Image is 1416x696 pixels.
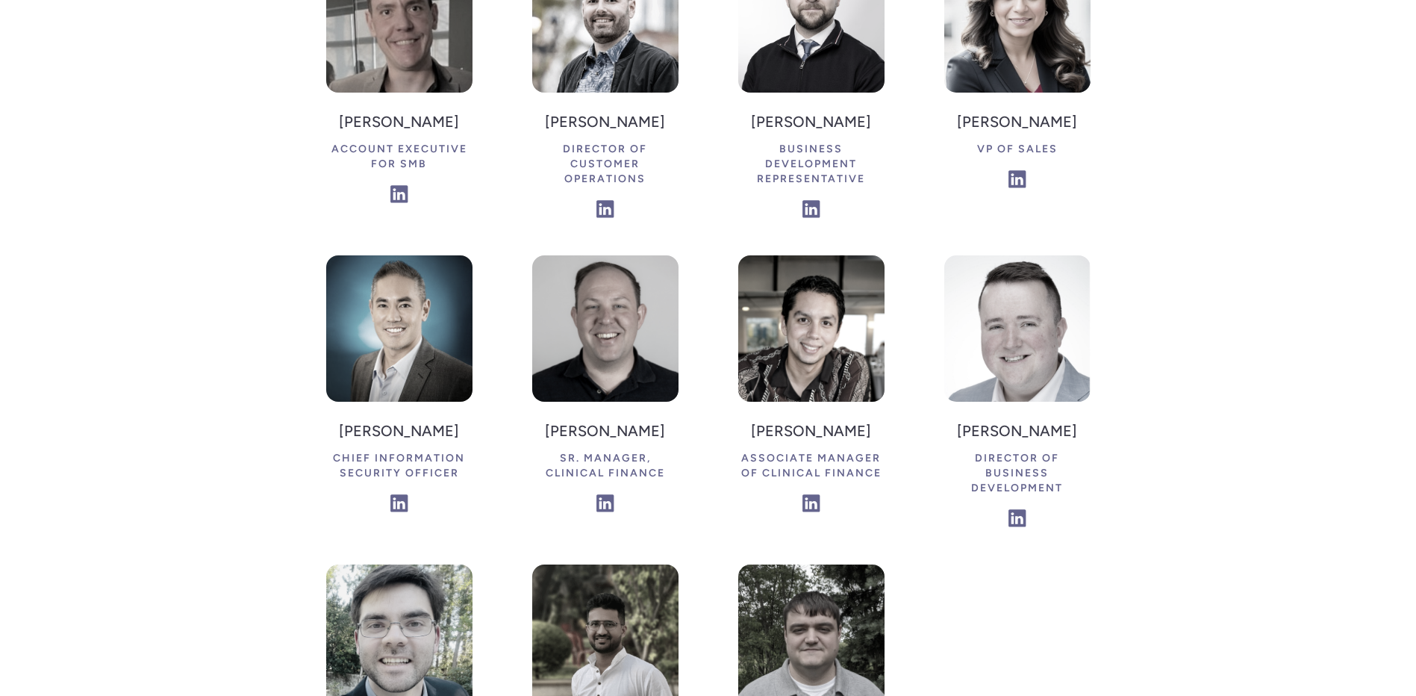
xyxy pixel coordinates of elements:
h4: [PERSON_NAME] [326,417,472,445]
div: Sr. Manager, Clinical Finance [532,445,679,487]
div: Associate Manager of Clinical Finance [738,445,885,487]
h4: [PERSON_NAME] [944,417,1091,445]
h4: [PERSON_NAME] [532,417,679,445]
div: Director of Customer Operations [532,136,679,193]
h4: [PERSON_NAME] [532,108,679,136]
a: [PERSON_NAME]Director of Business Development [944,255,1091,535]
div: Chief Information Security Officer [326,445,472,487]
h4: [PERSON_NAME] [738,108,885,136]
a: [PERSON_NAME]Sr. Manager, Clinical Finance [532,255,679,520]
h4: [PERSON_NAME] [957,108,1077,136]
a: [PERSON_NAME]Chief Information Security Officer [326,255,472,520]
a: [PERSON_NAME]Associate Manager of Clinical Finance [738,255,885,520]
div: VP of Sales [957,136,1077,163]
div: Account Executive for SMB [326,136,472,178]
h4: [PERSON_NAME] [326,108,472,136]
div: Business Development Representative [738,136,885,193]
div: Director of Business Development [944,445,1091,502]
h4: [PERSON_NAME] [738,417,885,445]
